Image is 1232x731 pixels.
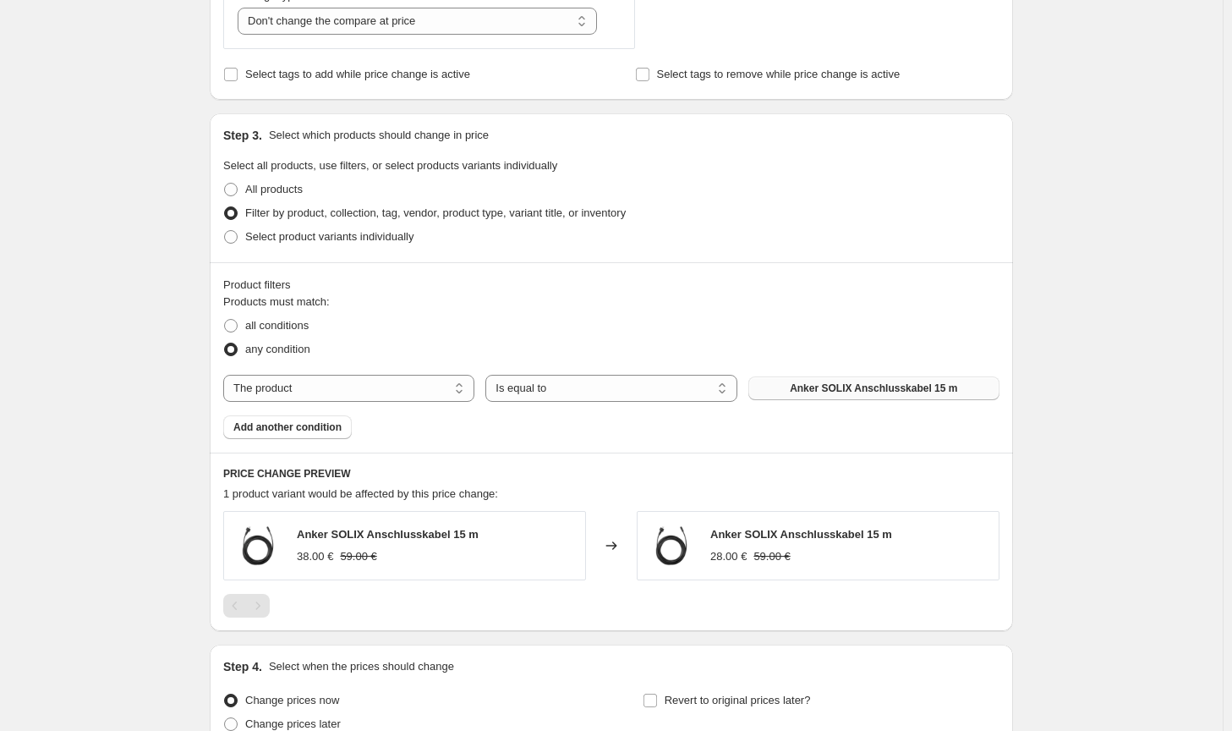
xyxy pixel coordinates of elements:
[245,183,303,195] span: All products
[665,694,811,706] span: Revert to original prices later?
[223,277,999,294] div: Product filters
[245,717,341,730] span: Change prices later
[223,594,270,618] nav: Pagination
[233,420,342,434] span: Add another condition
[340,548,376,565] strike: 59.00 €
[223,295,330,308] span: Products must match:
[245,694,339,706] span: Change prices now
[646,520,697,571] img: Anker_Solix2_Anschlusskabel15m_80x.webp
[223,658,262,675] h2: Step 4.
[223,127,262,144] h2: Step 3.
[223,487,498,500] span: 1 product variant would be affected by this price change:
[245,230,413,243] span: Select product variants individually
[245,343,310,355] span: any condition
[297,528,479,541] span: Anker SOLIX Anschlusskabel 15 m
[223,467,999,481] h6: PRICE CHANGE PREVIEW
[245,206,626,219] span: Filter by product, collection, tag, vendor, product type, variant title, or inventory
[233,520,283,571] img: Anker_Solix2_Anschlusskabel15m_80x.webp
[753,548,790,565] strike: 59.00 €
[657,68,901,80] span: Select tags to remove while price change is active
[748,376,999,400] button: Anker SOLIX Anschlusskabel 15 m
[710,548,747,565] div: 28.00 €
[269,658,454,675] p: Select when the prices should change
[223,159,557,172] span: Select all products, use filters, or select products variants individually
[245,68,470,80] span: Select tags to add while price change is active
[297,548,333,565] div: 38.00 €
[269,127,489,144] p: Select which products should change in price
[245,319,309,332] span: all conditions
[790,382,957,395] span: Anker SOLIX Anschlusskabel 15 m
[710,528,892,541] span: Anker SOLIX Anschlusskabel 15 m
[223,415,352,439] button: Add another condition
